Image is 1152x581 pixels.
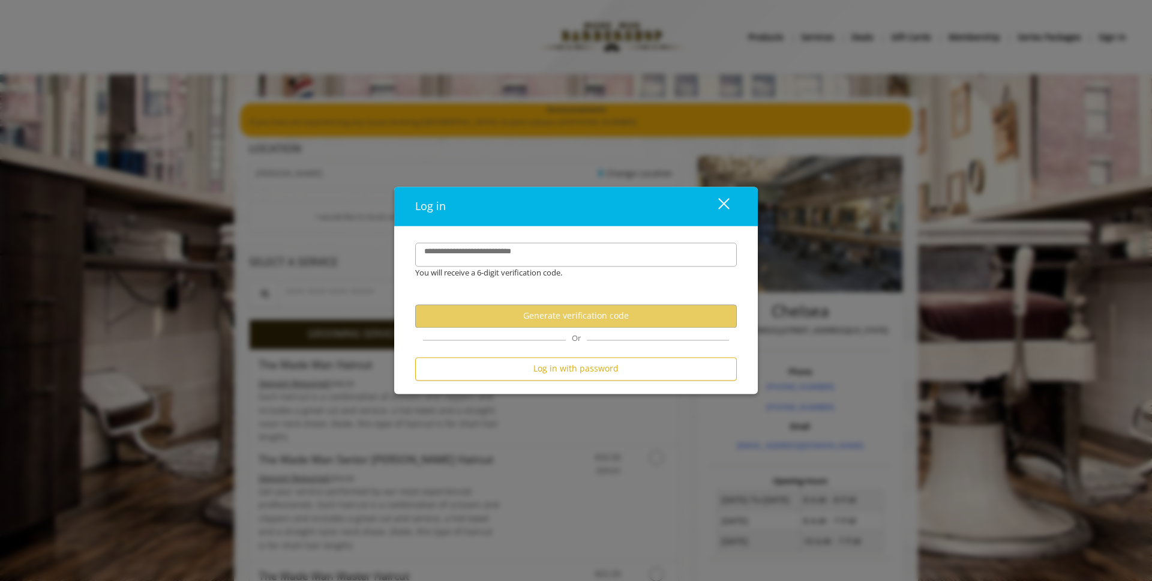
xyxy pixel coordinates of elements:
[415,304,737,328] button: Generate verification code
[415,357,737,381] button: Log in with password
[566,333,587,343] span: Or
[696,194,737,218] button: close dialog
[704,197,728,215] div: close dialog
[415,199,446,213] span: Log in
[406,266,728,279] div: You will receive a 6-digit verification code.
